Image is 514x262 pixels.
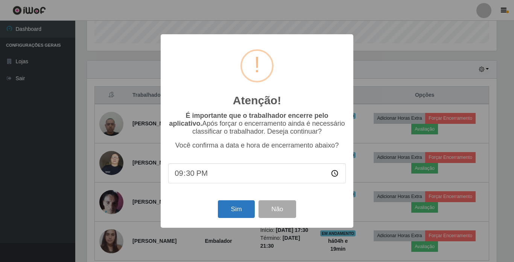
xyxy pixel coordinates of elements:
[259,200,296,218] button: Não
[233,94,281,107] h2: Atenção!
[168,142,346,149] p: Você confirma a data e hora de encerramento abaixo?
[169,112,328,127] b: É importante que o trabalhador encerre pelo aplicativo.
[218,200,254,218] button: Sim
[168,112,346,136] p: Após forçar o encerramento ainda é necessário classificar o trabalhador. Deseja continuar?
